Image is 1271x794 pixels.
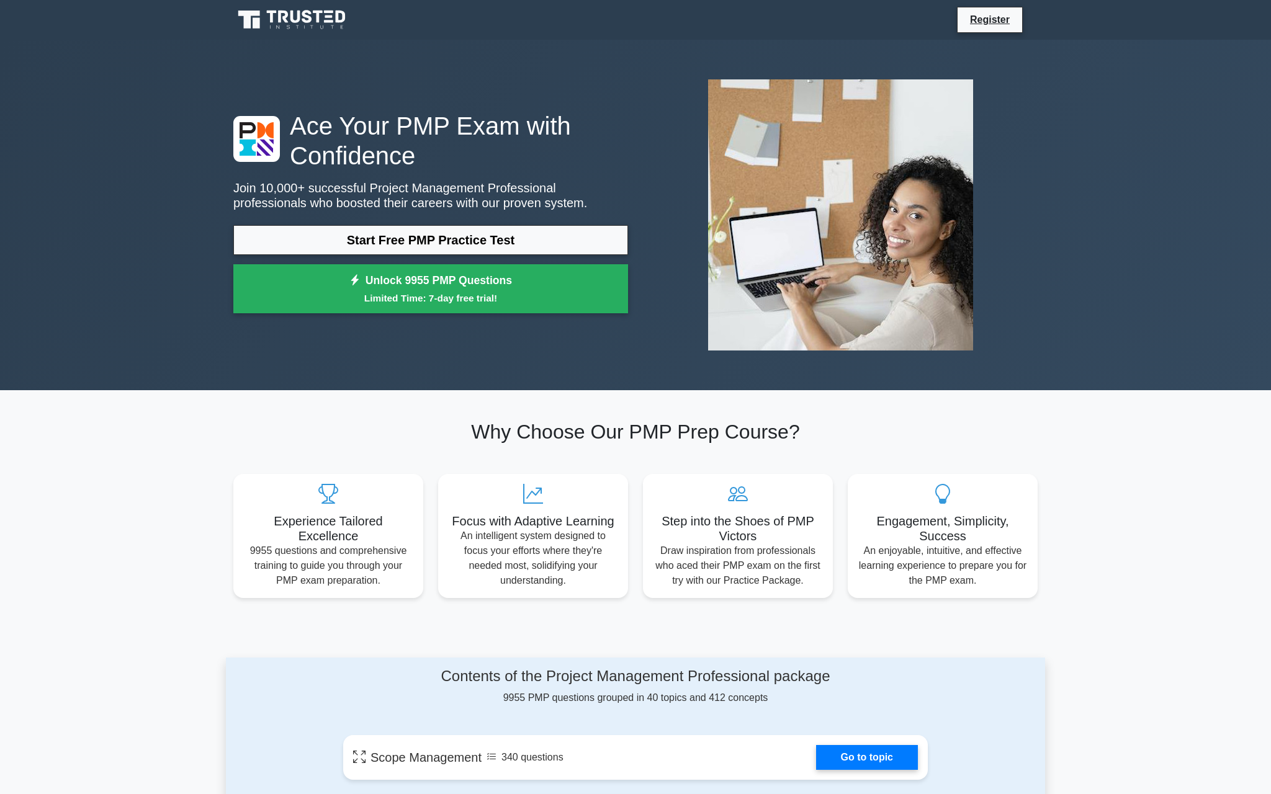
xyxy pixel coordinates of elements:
[816,745,918,770] a: Go to topic
[233,181,628,210] p: Join 10,000+ successful Project Management Professional professionals who boosted their careers w...
[963,12,1017,27] a: Register
[858,543,1028,588] p: An enjoyable, intuitive, and effective learning experience to prepare you for the PMP exam.
[233,225,628,255] a: Start Free PMP Practice Test
[343,667,928,705] div: 9955 PMP questions grouped in 40 topics and 412 concepts
[653,514,823,543] h5: Step into the Shoes of PMP Victors
[243,514,413,543] h5: Experience Tailored Excellence
[858,514,1028,543] h5: Engagement, Simplicity, Success
[653,543,823,588] p: Draw inspiration from professionals who aced their PMP exam on the first try with our Practice Pa...
[448,514,618,529] h5: Focus with Adaptive Learning
[243,543,413,588] p: 9955 questions and comprehensive training to guide you through your PMP exam preparation.
[233,111,628,171] h1: Ace Your PMP Exam with Confidence
[343,667,928,685] h4: Contents of the Project Management Professional package
[448,529,618,588] p: An intelligent system designed to focus your efforts where they're needed most, solidifying your ...
[233,420,1038,444] h2: Why Choose Our PMP Prep Course?
[233,264,628,314] a: Unlock 9955 PMP QuestionsLimited Time: 7-day free trial!
[249,291,613,305] small: Limited Time: 7-day free trial!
